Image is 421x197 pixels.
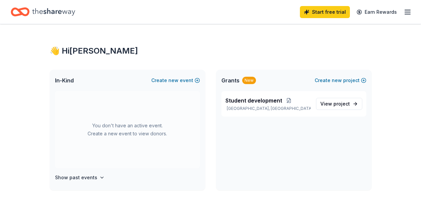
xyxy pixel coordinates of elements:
span: new [332,76,342,84]
div: New [242,77,256,84]
p: [GEOGRAPHIC_DATA], [GEOGRAPHIC_DATA] [225,106,311,111]
span: Student development [225,96,282,105]
a: View project [316,98,362,110]
span: View [320,100,350,108]
span: In-Kind [55,76,74,84]
a: Home [11,4,75,20]
button: Createnewevent [151,76,200,84]
div: You don't have an active event. Create a new event to view donors. [55,91,200,168]
div: 👋 Hi [PERSON_NAME] [50,46,372,56]
span: new [168,76,178,84]
a: Start free trial [300,6,350,18]
a: Earn Rewards [353,6,401,18]
span: project [333,101,350,107]
button: Createnewproject [315,76,366,84]
h4: Show past events [55,174,97,182]
span: Grants [221,76,240,84]
button: Show past events [55,174,105,182]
